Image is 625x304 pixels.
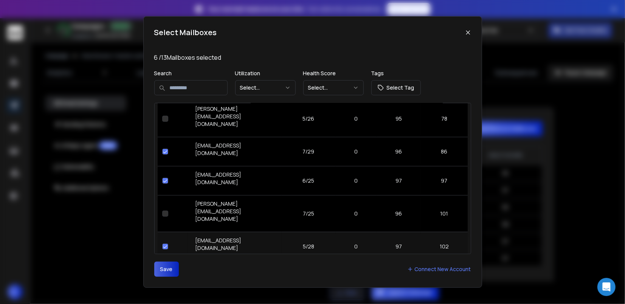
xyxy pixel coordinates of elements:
td: 78 [421,100,467,137]
p: Tags [371,70,421,77]
button: Select... [303,80,364,95]
button: Select Tag [371,80,421,95]
p: Health Score [303,70,364,77]
div: Open Intercom Messenger [597,278,616,296]
td: 5/26 [281,100,335,137]
p: 6 / 13 Mailboxes selected [154,53,471,62]
td: 95 [377,100,421,137]
p: Search [154,70,228,77]
button: Select... [235,80,296,95]
p: Utilization [235,70,296,77]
